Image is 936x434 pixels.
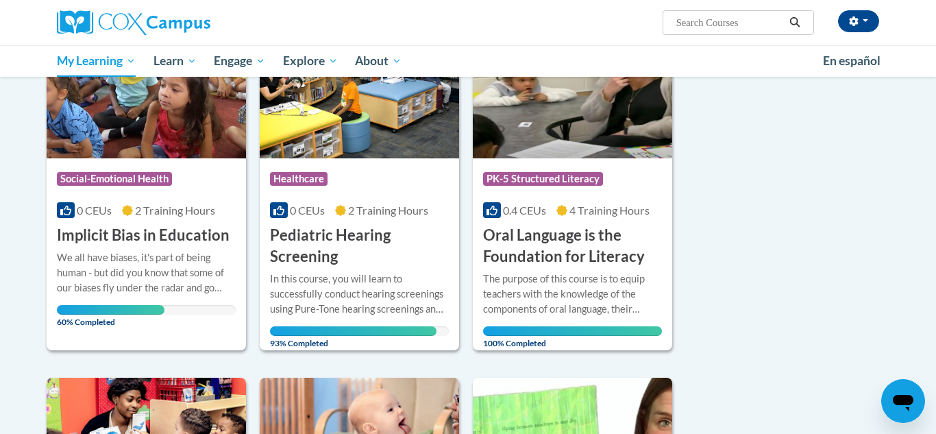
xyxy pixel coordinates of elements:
span: Social-Emotional Health [57,172,172,186]
a: Learn [145,45,206,77]
span: Learn [153,53,197,69]
a: Course LogoHealthcare0 CEUs2 Training Hours Pediatric Hearing ScreeningIn this course, you will l... [260,19,459,350]
a: Cox Campus [57,10,317,35]
a: Course LogoPK-5 Structured Literacy0.4 CEUs4 Training Hours Oral Language is the Foundation for L... [473,19,672,350]
a: About [347,45,411,77]
span: Engage [214,53,265,69]
span: 93% Completed [270,326,436,348]
span: Healthcare [270,172,328,186]
span: 2 Training Hours [348,204,428,217]
span: 0 CEUs [77,204,112,217]
span: 0.4 CEUs [503,204,546,217]
div: The purpose of this course is to equip teachers with the knowledge of the components of oral lang... [483,272,662,317]
div: Your progress [270,326,436,336]
img: Course Logo [473,19,672,158]
a: Engage [205,45,274,77]
button: Account Settings [838,10,879,32]
button: Search [785,14,805,31]
span: En español [823,53,880,68]
span: 60% Completed [57,305,164,327]
h3: Implicit Bias in Education [57,225,230,246]
span: Explore [283,53,338,69]
a: Course LogoSocial-Emotional Health0 CEUs2 Training Hours Implicit Bias in EducationWe all have bi... [47,19,246,350]
span: PK-5 Structured Literacy [483,172,603,186]
div: Your progress [483,326,662,336]
img: Course Logo [47,19,246,158]
a: Explore [274,45,347,77]
h3: Pediatric Hearing Screening [270,225,449,267]
div: Your progress [57,305,164,315]
img: Course Logo [260,19,459,158]
div: In this course, you will learn to successfully conduct hearing screenings using Pure-Tone hearing... [270,272,449,317]
span: 4 Training Hours [569,204,650,217]
span: 0 CEUs [290,204,325,217]
img: Cox Campus [57,10,210,35]
iframe: Button to launch messaging window [881,379,925,423]
span: About [355,53,402,69]
input: Search Courses [675,14,785,31]
h3: Oral Language is the Foundation for Literacy [483,225,662,267]
div: We all have biases, it's part of being human - but did you know that some of our biases fly under... [57,250,236,296]
span: 100% Completed [483,326,662,348]
span: 2 Training Hours [135,204,215,217]
a: En español [814,47,889,75]
div: Main menu [36,45,900,77]
span: My Learning [57,53,136,69]
a: My Learning [48,45,145,77]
